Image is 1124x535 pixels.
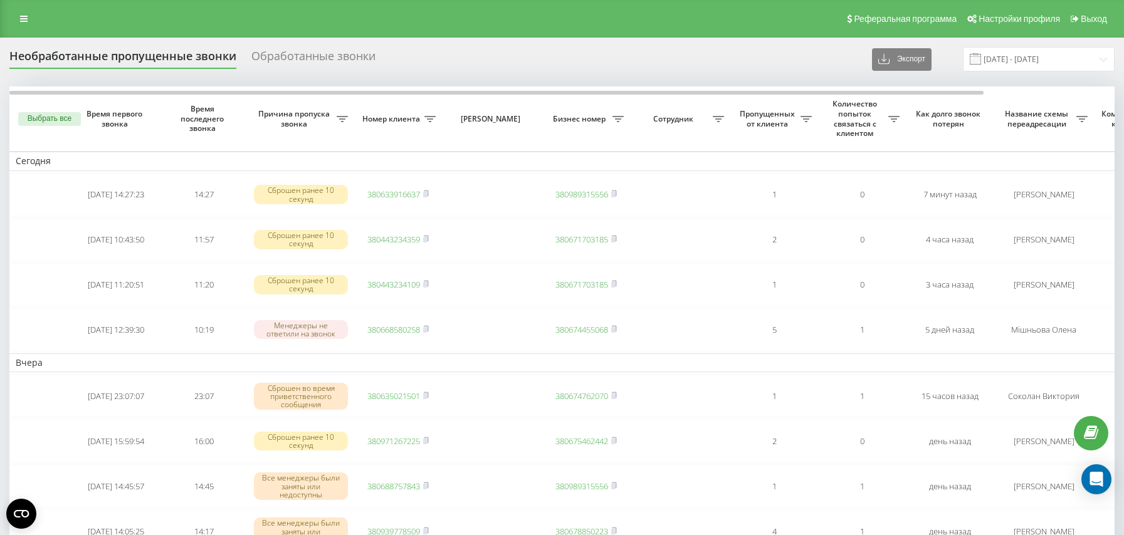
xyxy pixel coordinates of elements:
[360,114,424,124] span: Номер клиента
[72,263,160,306] td: [DATE] 11:20:51
[730,263,818,306] td: 1
[82,109,150,128] span: Время первого звонка
[254,432,348,450] div: Сброшен ранее 10 секунд
[818,219,906,261] td: 0
[994,263,1094,306] td: [PERSON_NAME]
[555,189,608,200] a: 380989315556
[170,104,238,133] span: Время последнего звонка
[251,49,376,69] div: Обработанные звонки
[367,189,420,200] a: 380633916637
[160,263,248,306] td: 11:20
[730,420,818,462] td: 2
[555,279,608,290] a: 380671703185
[818,174,906,216] td: 0
[1081,14,1107,24] span: Выход
[636,114,713,124] span: Сотрудник
[555,234,608,245] a: 380671703185
[367,279,420,290] a: 380443234109
[824,99,888,138] span: Количество попыток связаться с клиентом
[6,499,36,529] button: Open CMP widget
[730,174,818,216] td: 1
[160,174,248,216] td: 14:27
[730,375,818,417] td: 1
[906,375,994,417] td: 15 часов назад
[906,174,994,216] td: 7 минут назад
[254,383,348,410] div: Сброшен во время приветственного сообщения
[254,109,337,128] span: Причина пропуска звонка
[906,263,994,306] td: 3 часа назад
[72,308,160,351] td: [DATE] 12:39:30
[906,465,994,507] td: день назад
[72,174,160,216] td: [DATE] 14:27:23
[818,465,906,507] td: 1
[72,420,160,462] td: [DATE] 15:59:54
[367,390,420,402] a: 380635021501
[994,375,1094,417] td: Соколан Виктория
[72,465,160,507] td: [DATE] 14:45:57
[367,234,420,245] a: 380443234359
[9,49,236,69] div: Необработанные пропущенные звонки
[1000,109,1076,128] span: Название схемы переадресации
[254,275,348,294] div: Сброшен ранее 10 секунд
[549,114,612,124] span: Бизнес номер
[818,375,906,417] td: 1
[555,390,608,402] a: 380674762070
[994,308,1094,351] td: Мішньова Олена
[906,219,994,261] td: 4 часа назад
[254,320,348,339] div: Менеджеры не ответили на звонок
[818,263,906,306] td: 0
[18,112,81,126] button: Выбрать все
[730,219,818,261] td: 2
[906,420,994,462] td: день назад
[994,420,1094,462] td: [PERSON_NAME]
[994,219,1094,261] td: [PERSON_NAME]
[367,480,420,492] a: 380688757843
[994,174,1094,216] td: [PERSON_NAME]
[906,308,994,351] td: 5 дней назад
[994,465,1094,507] td: [PERSON_NAME]
[254,185,348,204] div: Сброшен ранее 10 секунд
[72,219,160,261] td: [DATE] 10:43:50
[160,420,248,462] td: 16:00
[555,435,608,447] a: 380675462442
[872,48,932,71] button: Экспорт
[1081,464,1111,494] div: Open Intercom Messenger
[254,230,348,249] div: Сброшен ранее 10 секунд
[555,480,608,492] a: 380989315556
[916,109,984,128] span: Как долго звонок потерян
[160,308,248,351] td: 10:19
[160,465,248,507] td: 14:45
[367,324,420,335] a: 380668580258
[979,14,1060,24] span: Настройки профиля
[730,308,818,351] td: 5
[72,375,160,417] td: [DATE] 23:07:07
[453,114,532,124] span: [PERSON_NAME]
[730,465,818,507] td: 1
[367,435,420,447] a: 380971267225
[160,219,248,261] td: 11:57
[737,109,801,128] span: Пропущенных от клиента
[254,472,348,500] div: Все менеджеры были заняты или недоступны
[854,14,957,24] span: Реферальная программа
[160,375,248,417] td: 23:07
[818,308,906,351] td: 1
[555,324,608,335] a: 380674455068
[818,420,906,462] td: 0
